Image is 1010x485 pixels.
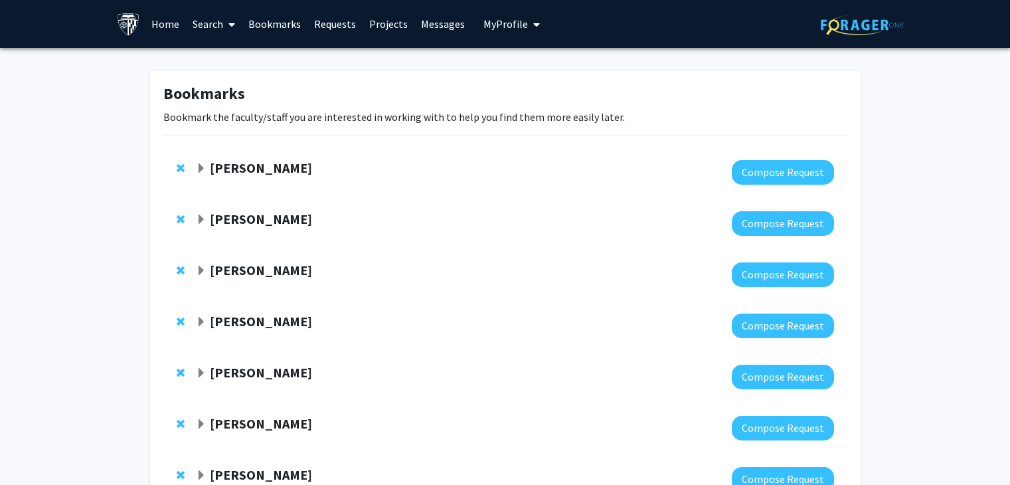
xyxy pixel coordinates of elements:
span: Expand Jeffrey Tornheim Bookmark [196,163,207,174]
span: Remove Utthara Nayar from bookmarks [177,265,185,276]
span: Remove Jeffrey Tornheim from bookmarks [177,163,185,173]
strong: [PERSON_NAME] [210,364,312,381]
button: Compose Request to Renan Castillo [732,416,834,440]
strong: [PERSON_NAME] [210,159,312,176]
img: ForagerOne Logo [821,15,904,35]
strong: [PERSON_NAME] [210,313,312,330]
span: Remove Caleb Alexander from bookmarks [177,367,185,378]
a: Bookmarks [242,1,307,47]
span: Expand Shyam Biswal Bookmark [196,317,207,328]
strong: [PERSON_NAME] [210,262,312,278]
img: Johns Hopkins University Logo [117,13,140,36]
span: Remove Renan Castillo from bookmarks [177,419,185,429]
a: Projects [363,1,414,47]
p: Bookmark the faculty/staff you are interested in working with to help you find them more easily l... [163,109,847,125]
a: Home [145,1,186,47]
a: Messages [414,1,471,47]
span: Remove Danielle German from bookmarks [177,470,185,480]
button: Compose Request to Caleb Alexander [732,365,834,389]
button: Compose Request to Gregory Kirk [732,211,834,236]
span: Expand Caleb Alexander Bookmark [196,368,207,379]
h1: Bookmarks [163,84,847,104]
iframe: Chat [10,425,56,475]
button: Compose Request to Shyam Biswal [732,314,834,338]
span: Expand Utthara Nayar Bookmark [196,266,207,276]
span: Expand Gregory Kirk Bookmark [196,215,207,225]
span: Remove Gregory Kirk from bookmarks [177,214,185,225]
strong: [PERSON_NAME] [210,415,312,432]
span: My Profile [483,17,528,31]
button: Compose Request to Jeffrey Tornheim [732,160,834,185]
strong: [PERSON_NAME] [210,466,312,483]
span: Remove Shyam Biswal from bookmarks [177,316,185,327]
span: Expand Danielle German Bookmark [196,470,207,481]
strong: [PERSON_NAME] [210,211,312,227]
a: Search [186,1,242,47]
span: Expand Renan Castillo Bookmark [196,419,207,430]
a: Requests [307,1,363,47]
button: Compose Request to Utthara Nayar [732,262,834,287]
